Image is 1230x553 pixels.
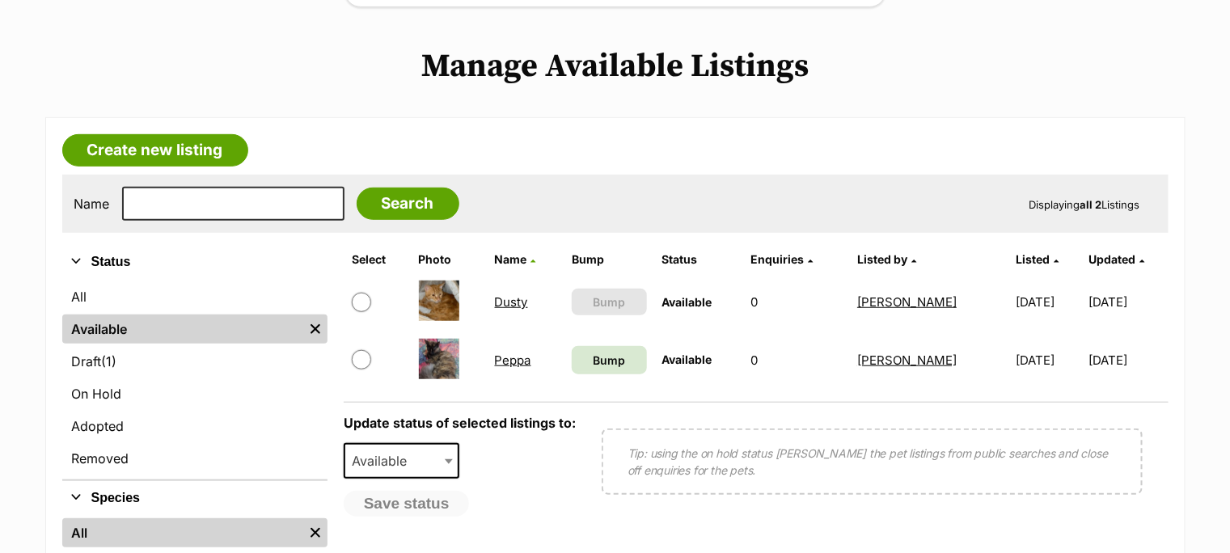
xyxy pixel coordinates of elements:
[1009,274,1087,330] td: [DATE]
[565,247,653,272] th: Bump
[1088,332,1166,388] td: [DATE]
[857,252,907,266] span: Listed by
[1088,252,1135,266] span: Updated
[495,252,527,266] span: Name
[1088,252,1144,266] a: Updated
[62,282,328,311] a: All
[345,247,411,272] th: Select
[572,346,647,374] a: Bump
[857,294,957,310] a: [PERSON_NAME]
[62,251,328,272] button: Status
[62,347,328,376] a: Draft
[62,518,303,547] a: All
[661,352,712,366] span: Available
[1016,252,1059,266] a: Listed
[357,188,459,220] input: Search
[344,415,576,431] label: Update status of selected listings to:
[345,450,423,472] span: Available
[593,293,625,310] span: Bump
[857,352,957,368] a: [PERSON_NAME]
[1009,332,1087,388] td: [DATE]
[62,279,328,479] div: Status
[102,352,117,371] span: (1)
[344,443,460,479] span: Available
[661,295,712,309] span: Available
[62,379,328,408] a: On Hold
[1080,198,1102,211] strong: all 2
[745,332,850,388] td: 0
[62,134,248,167] a: Create new listing
[62,488,328,509] button: Species
[62,444,328,473] a: Removed
[857,252,916,266] a: Listed by
[655,247,743,272] th: Status
[62,412,328,441] a: Adopted
[495,252,536,266] a: Name
[303,518,328,547] a: Remove filter
[303,314,328,344] a: Remove filter
[495,294,528,310] a: Dusty
[1088,274,1166,330] td: [DATE]
[412,247,487,272] th: Photo
[74,196,110,211] label: Name
[593,352,625,369] span: Bump
[1016,252,1050,266] span: Listed
[1029,198,1140,211] span: Displaying Listings
[751,252,814,266] a: Enquiries
[344,491,470,517] button: Save status
[628,445,1117,479] p: Tip: using the on hold status [PERSON_NAME] the pet listings from public searches and close off e...
[745,274,850,330] td: 0
[572,289,647,315] button: Bump
[62,314,303,344] a: Available
[495,352,531,368] a: Peppa
[751,252,805,266] span: translation missing: en.admin.listings.index.attributes.enquiries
